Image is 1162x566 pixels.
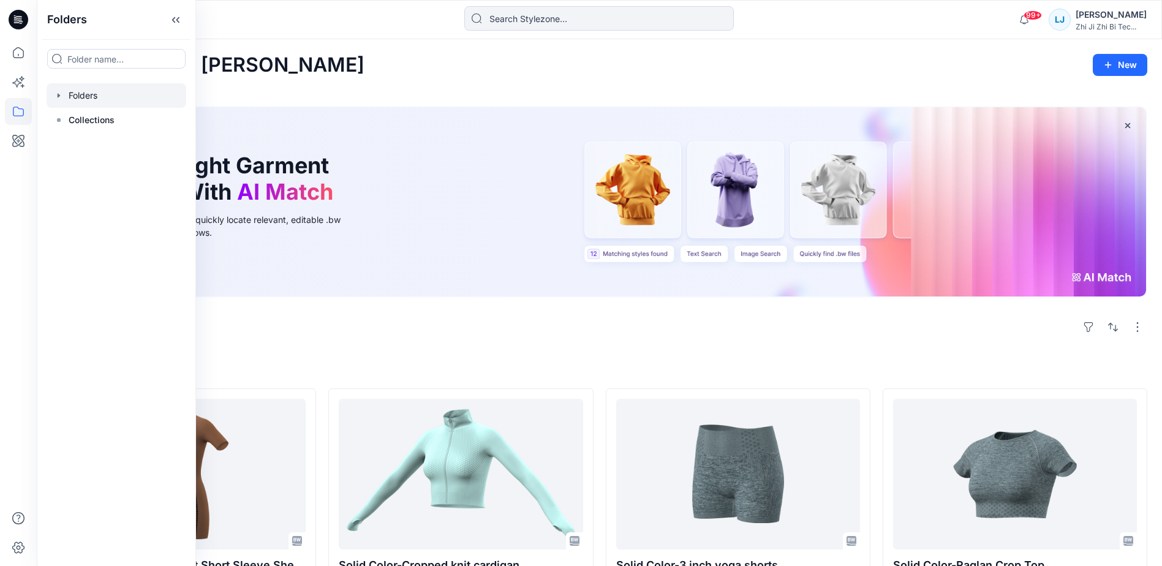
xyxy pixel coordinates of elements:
[82,213,358,239] div: Use text or image search to quickly locate relevant, editable .bw files for faster design workflows.
[339,399,583,549] a: Solid Color-Cropped knit cardigan
[1093,54,1147,76] button: New
[1076,22,1147,31] div: Zhi Ji Zhi Bi Tec...
[47,49,186,69] input: Folder name...
[893,399,1137,549] a: Solid Color-Raglan Crop Top
[82,153,339,205] h1: Find the Right Garment Instantly With
[464,6,734,31] input: Search Stylezone…
[237,178,333,205] span: AI Match
[51,361,1147,376] h4: Styles
[616,399,860,549] a: Solid Color-3 inch yoga shorts
[1076,7,1147,22] div: [PERSON_NAME]
[69,113,115,127] p: Collections
[51,54,364,77] h2: Welcome back, [PERSON_NAME]
[1024,10,1042,20] span: 99+
[1049,9,1071,31] div: LJ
